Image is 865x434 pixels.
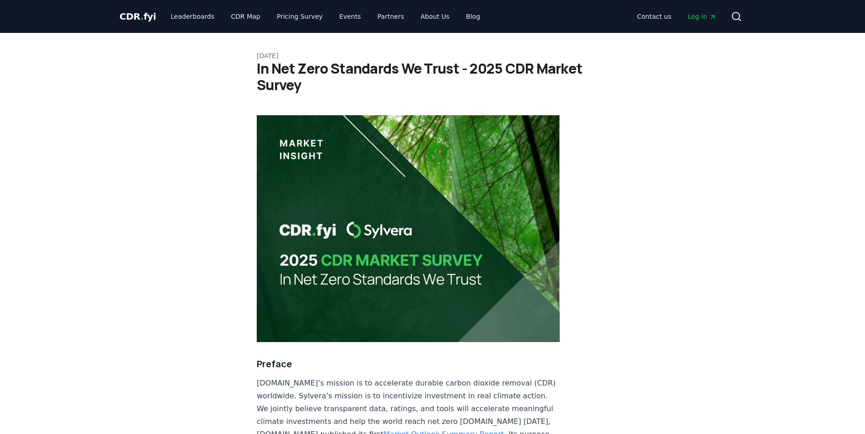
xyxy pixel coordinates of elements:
img: blog post image [257,115,560,342]
nav: Main [163,8,487,25]
a: About Us [413,8,457,25]
span: . [141,11,144,22]
span: Log in [688,12,716,21]
span: CDR fyi [119,11,156,22]
a: CDR.fyi [119,10,156,23]
a: CDR Map [224,8,268,25]
p: [DATE] [257,51,608,60]
a: Log in [681,8,724,25]
a: Leaderboards [163,8,222,25]
a: Pricing Survey [270,8,330,25]
a: Events [332,8,368,25]
a: Blog [459,8,487,25]
h3: Preface [257,357,560,371]
a: Contact us [630,8,679,25]
a: Partners [370,8,411,25]
h1: In Net Zero Standards We Trust - 2025 CDR Market Survey [257,60,608,93]
nav: Main [630,8,724,25]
